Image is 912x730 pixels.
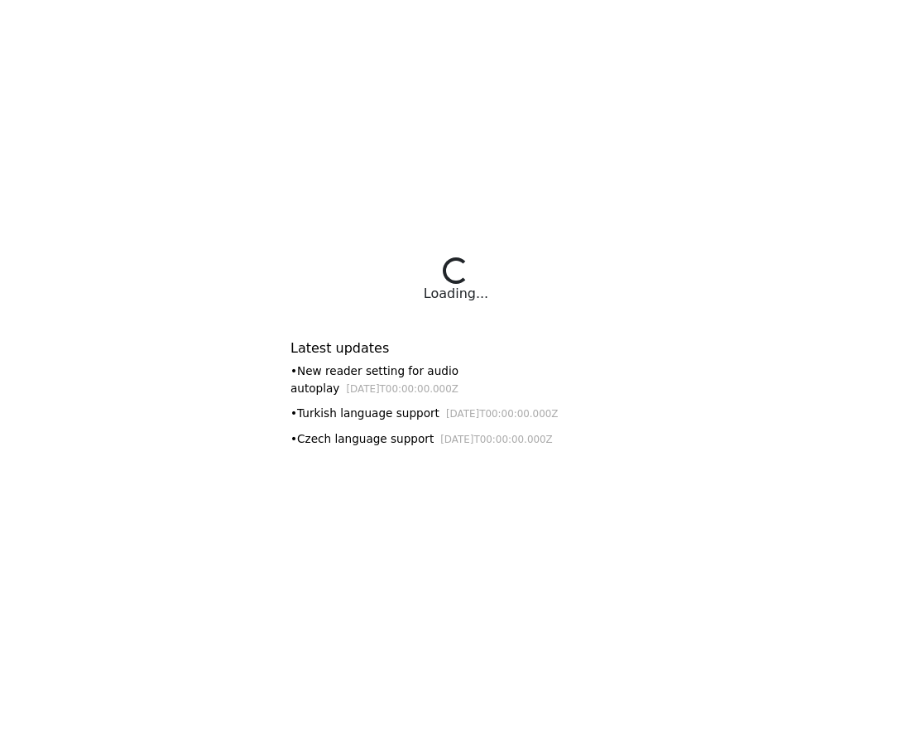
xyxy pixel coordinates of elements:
small: [DATE]T00:00:00.000Z [446,408,559,420]
h6: Latest updates [290,340,622,356]
div: • Czech language support [290,430,622,448]
div: Loading... [424,284,488,304]
small: [DATE]T00:00:00.000Z [346,383,458,395]
div: • New reader setting for audio autoplay [290,363,622,396]
small: [DATE]T00:00:00.000Z [440,434,553,445]
div: • Turkish language support [290,405,622,422]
